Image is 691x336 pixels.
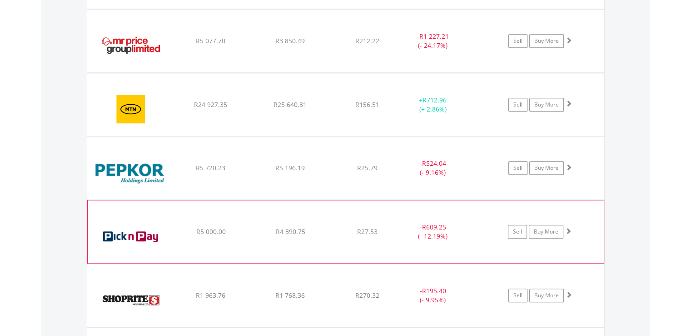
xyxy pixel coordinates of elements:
[196,227,225,236] span: R5 000.00
[275,227,305,236] span: R4 390.75
[355,100,379,109] span: R156.51
[529,289,564,302] a: Buy More
[92,275,170,325] img: EQU.ZA.SHP.png
[529,98,564,112] a: Buy More
[508,289,527,302] a: Sell
[399,286,467,305] div: - (- 9.95%)
[357,163,378,172] span: R25.79
[422,223,446,231] span: R609.25
[529,34,564,48] a: Buy More
[423,96,447,104] span: R712.96
[508,98,527,112] a: Sell
[194,100,227,109] span: R24 927.35
[422,159,446,168] span: R524.04
[196,291,225,300] span: R1 963.76
[419,32,449,41] span: R1 227.21
[355,36,379,45] span: R212.22
[529,225,563,239] a: Buy More
[399,32,467,50] div: - (- 24.17%)
[357,227,378,236] span: R27.53
[196,163,225,172] span: R5 720.23
[355,291,379,300] span: R270.32
[196,36,225,45] span: R5 077.70
[92,85,170,133] img: EQU.ZA.MTN.png
[508,34,527,48] a: Sell
[92,21,170,70] img: EQU.ZA.MRP.png
[529,161,564,175] a: Buy More
[92,212,170,261] img: EQU.ZA.PIK.png
[273,100,307,109] span: R25 640.31
[422,286,446,295] span: R195.40
[275,163,305,172] span: R5 196.19
[398,223,467,241] div: - (- 12.19%)
[275,36,305,45] span: R3 850.49
[275,291,305,300] span: R1 768.36
[399,96,467,114] div: + (+ 2.86%)
[508,161,527,175] a: Sell
[508,225,527,239] a: Sell
[399,159,467,177] div: - (- 9.16%)
[92,148,170,197] img: EQU.ZA.PPH.png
